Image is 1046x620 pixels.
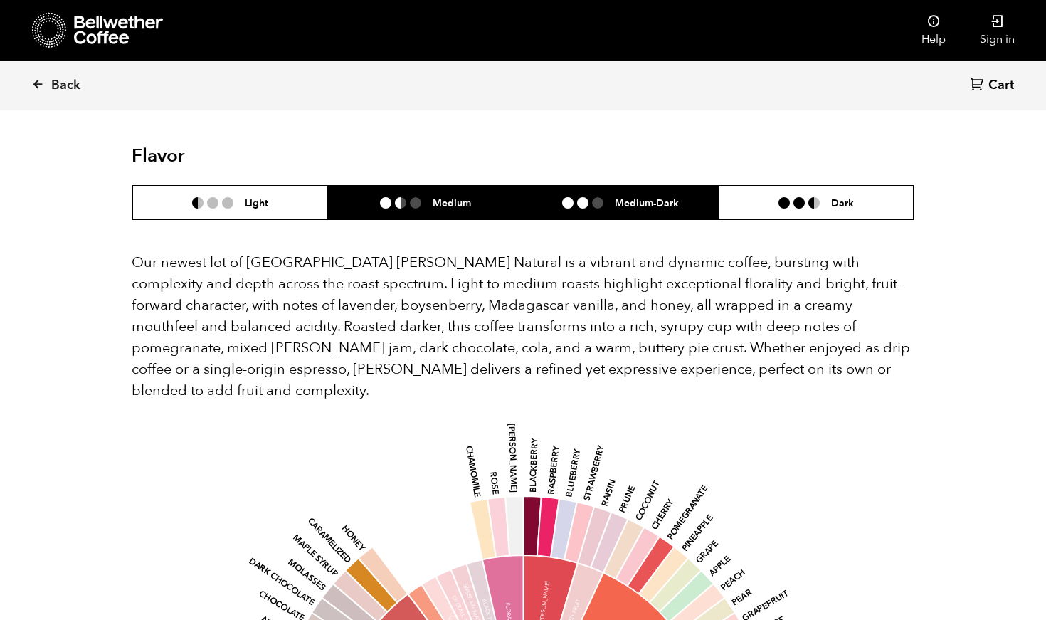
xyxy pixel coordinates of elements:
[132,145,393,167] h2: Flavor
[51,77,80,94] span: Back
[970,76,1018,95] a: Cart
[831,196,854,209] h6: Dark
[988,77,1014,94] span: Cart
[433,196,471,209] h6: Medium
[615,196,679,209] h6: Medium-Dark
[132,252,914,401] p: Our newest lot of [GEOGRAPHIC_DATA] [PERSON_NAME] Natural is a vibrant and dynamic coffee, bursti...
[245,196,268,209] h6: Light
